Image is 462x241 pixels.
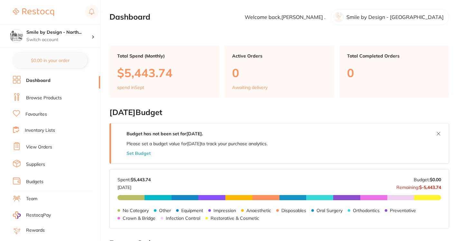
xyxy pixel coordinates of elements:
p: Active Orders [232,53,326,58]
a: Inventory Lists [25,127,55,134]
a: Dashboard [26,77,51,84]
p: Total Completed Orders [347,53,441,58]
img: Restocq Logo [13,8,54,16]
a: Total Completed Orders0 [339,46,449,98]
a: Total Spend (Monthly)$5,443.74spend inSept [109,46,219,98]
p: 0 [347,66,441,79]
p: spend in Sept [117,85,144,90]
a: RestocqPay [13,211,51,219]
a: View Orders [26,144,52,150]
strong: Budget has not been set for [DATE] . [127,131,203,137]
p: Restorative & Cosmetic [211,216,259,221]
strong: $5,443.74 [131,177,151,183]
p: Spent: [118,177,151,182]
p: $5,443.74 [117,66,212,79]
strong: $-5,443.74 [419,184,441,190]
p: [DATE] [118,182,151,190]
img: RestocqPay [13,211,21,219]
h4: Smile by Design - North Sydney [26,29,91,36]
p: Please set a budget value for [DATE] to track your purchase analytics. [127,141,268,146]
p: Total Spend (Monthly) [117,53,212,58]
p: Smile by Design - [GEOGRAPHIC_DATA] [346,14,444,20]
p: Preventative [390,208,416,213]
p: Orthodontics [353,208,380,213]
p: Switch account [26,37,91,43]
a: Suppliers [26,161,45,168]
a: Restocq Logo [13,5,54,20]
p: Other [159,208,171,213]
p: Oral Surgery [316,208,343,213]
p: Impression [213,208,236,213]
a: Browse Products [26,95,62,101]
a: Active Orders0Awaiting delivery [224,46,334,98]
button: Set Budget [127,151,151,156]
a: Favourites [25,111,47,118]
p: Awaiting delivery [232,85,268,90]
p: Welcome back, [PERSON_NAME] . [245,14,325,20]
p: No Category [123,208,149,213]
h2: [DATE] Budget [109,108,449,117]
p: Crown & Bridge [123,216,156,221]
p: 0 [232,66,326,79]
strong: $0.00 [430,177,441,183]
a: Budgets [26,179,43,185]
h2: Dashboard [109,13,150,22]
p: Infection Control [166,216,200,221]
img: Smile by Design - North Sydney [10,30,23,42]
p: Anaesthetic [246,208,271,213]
p: Remaining: [396,182,441,190]
p: Disposables [281,208,306,213]
span: RestocqPay [26,212,51,219]
button: $0.00 in your order [13,53,87,68]
p: Budget: [414,177,441,182]
a: Team [26,196,37,202]
p: Equipment [181,208,203,213]
a: Rewards [26,227,45,234]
